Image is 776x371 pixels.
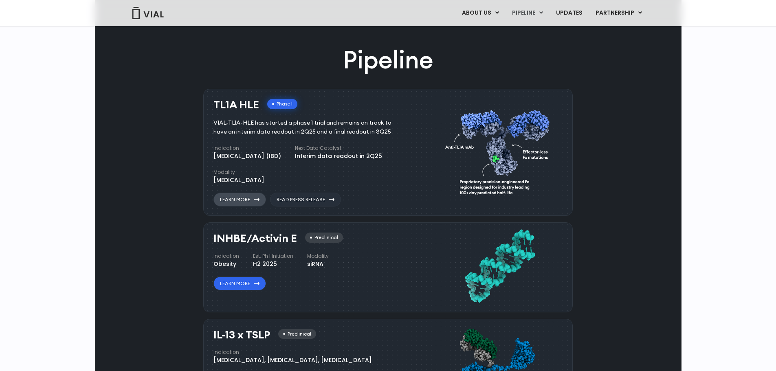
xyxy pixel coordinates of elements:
[445,95,554,207] img: TL1A antibody diagram.
[213,356,372,364] div: [MEDICAL_DATA], [MEDICAL_DATA], [MEDICAL_DATA]
[305,233,343,243] div: Preclinical
[213,233,297,244] h3: INHBE/Activin E
[213,260,239,268] div: Obesity
[213,99,259,111] h3: TL1A HLE
[550,6,589,20] a: UPDATES
[213,145,281,152] h4: Indication
[343,43,433,77] h2: Pipeline
[213,193,266,206] a: Learn More
[253,252,293,260] h4: Est. Ph I Initiation
[213,349,372,356] h4: Indication
[253,260,293,268] div: H2 2025
[278,329,316,339] div: Preclinical
[213,152,281,160] div: [MEDICAL_DATA] (IBD)
[307,260,329,268] div: siRNA
[213,176,264,184] div: [MEDICAL_DATA]
[295,152,382,160] div: Interim data readout in 2Q25
[589,6,648,20] a: PARTNERSHIPMenu Toggle
[213,169,264,176] h4: Modality
[295,145,382,152] h4: Next Data Catalyst
[213,277,266,290] a: Learn More
[213,119,404,136] div: VIAL-TL1A-HLE has started a phase 1 trial and remains on track to have an interim data readout in...
[132,7,164,19] img: Vial Logo
[455,6,505,20] a: ABOUT USMenu Toggle
[307,252,329,260] h4: Modality
[270,193,341,206] a: Read Press Release
[213,329,270,341] h3: IL-13 x TSLP
[506,6,549,20] a: PIPELINEMenu Toggle
[267,99,297,109] div: Phase I
[213,252,239,260] h4: Indication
